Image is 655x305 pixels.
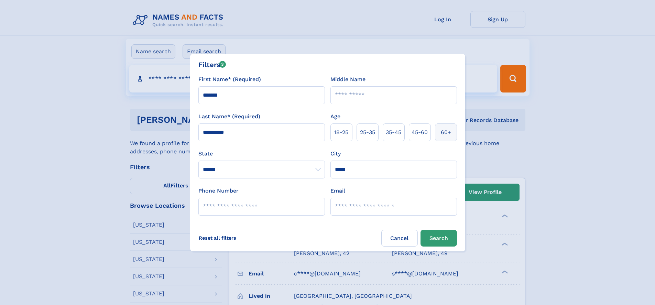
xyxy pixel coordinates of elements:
label: Age [330,112,340,121]
span: 25‑35 [360,128,375,137]
span: 35‑45 [386,128,401,137]
label: Last Name* (Required) [198,112,260,121]
label: State [198,150,325,158]
label: First Name* (Required) [198,75,261,84]
label: City [330,150,341,158]
label: Phone Number [198,187,239,195]
label: Cancel [381,230,418,247]
label: Middle Name [330,75,365,84]
label: Reset all filters [194,230,241,246]
label: Email [330,187,345,195]
span: 45‑60 [412,128,428,137]
span: 18‑25 [334,128,348,137]
div: Filters [198,59,226,70]
span: 60+ [441,128,451,137]
button: Search [421,230,457,247]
